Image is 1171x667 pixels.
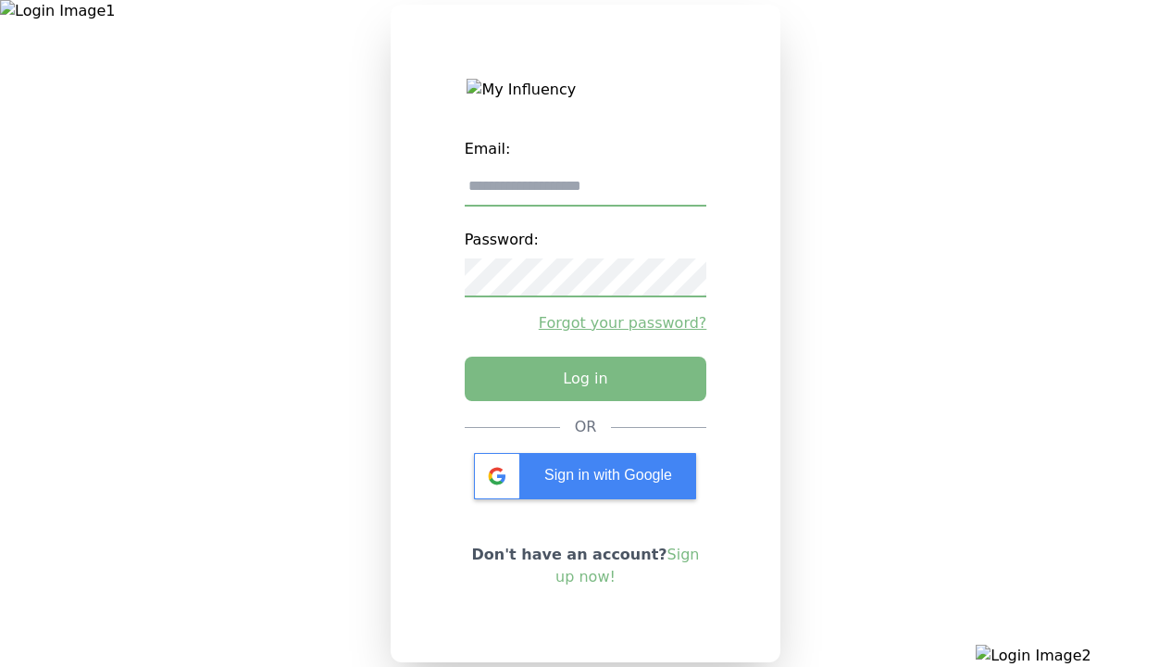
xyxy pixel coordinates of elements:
[465,357,707,401] button: Log in
[465,544,707,588] p: Don't have an account?
[575,416,597,438] div: OR
[976,645,1171,667] img: Login Image2
[474,453,696,499] div: Sign in with Google
[465,131,707,168] label: Email:
[544,467,672,483] span: Sign in with Google
[467,79,704,101] img: My Influency
[465,221,707,258] label: Password:
[465,312,707,334] a: Forgot your password?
